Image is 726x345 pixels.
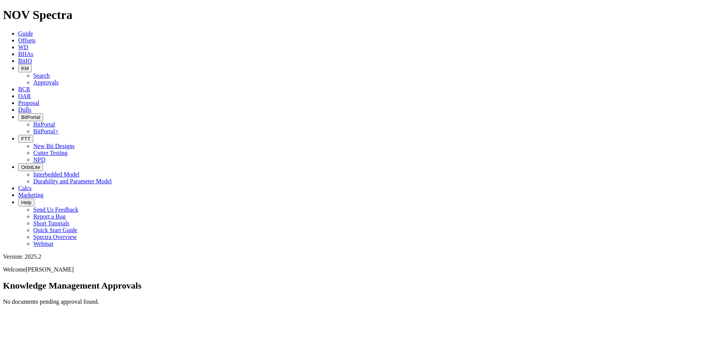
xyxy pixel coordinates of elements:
a: Guide [18,30,33,37]
a: Short Tutorials [33,220,70,226]
span: BitPortal [21,114,40,120]
a: Proposal [18,100,39,106]
a: Webinar [33,240,54,247]
button: OrbitLite [18,163,43,171]
a: Durability and Parameter Model [33,178,112,184]
a: Report a Bug [33,213,65,220]
p: No documents pending approval found. [3,298,723,305]
button: FTT [18,135,33,143]
a: Approvals [33,79,59,86]
span: FTT [21,136,30,142]
a: OAR [18,93,31,99]
a: Interbedded Model [33,171,79,178]
h2: Knowledge Management Approvals [3,281,723,291]
p: Welcome [3,266,723,273]
span: Help [21,200,31,205]
a: BitPortal [33,121,55,128]
a: Spectra Overview [33,234,77,240]
button: BitPortal [18,113,43,121]
a: Send Us Feedback [33,206,78,213]
button: Help [18,198,34,206]
a: Dulls [18,106,31,113]
a: Calcs [18,185,32,191]
a: Quick Start Guide [33,227,77,233]
a: Search [33,72,50,79]
a: NPD [33,156,45,163]
button: KM [18,64,32,72]
a: Cutter Testing [33,150,68,156]
span: [PERSON_NAME] [26,266,74,273]
a: New Bit Designs [33,143,74,149]
h1: NOV Spectra [3,8,723,22]
span: OrbitLite [21,164,40,170]
a: Marketing [18,192,43,198]
a: BitPortal+ [33,128,59,134]
span: KM [21,66,29,71]
a: BHAs [18,51,33,57]
a: Offsets [18,37,36,44]
a: WD [18,44,28,50]
div: Version: 2025.2 [3,253,723,260]
a: BCR [18,86,30,92]
a: BitIQ [18,58,32,64]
